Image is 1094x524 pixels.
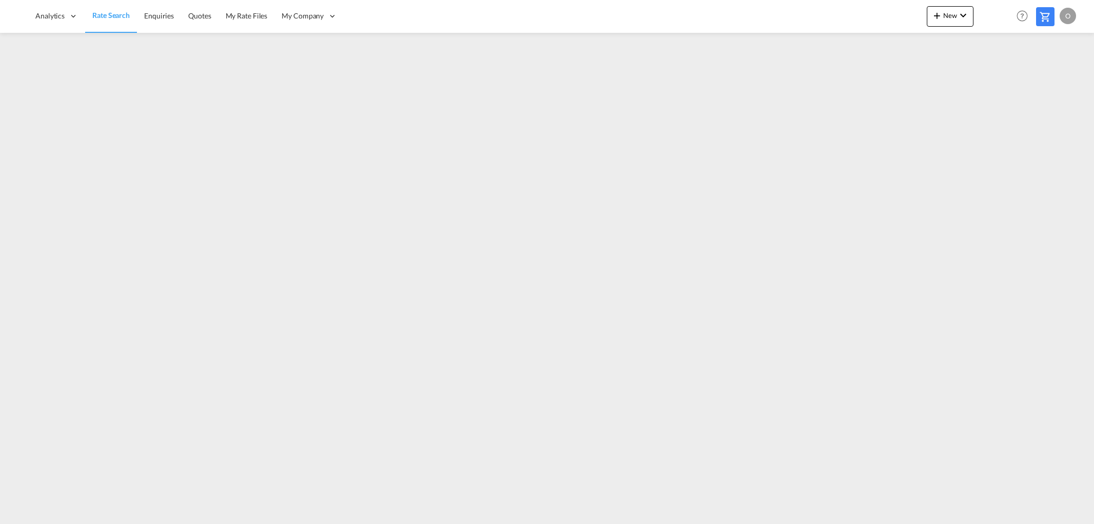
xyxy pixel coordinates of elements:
span: Rate Search [92,11,130,20]
md-icon: icon-plus 400-fg [931,9,943,22]
span: Analytics [35,11,65,21]
div: O [1060,8,1076,24]
span: Quotes [188,11,211,20]
span: Enquiries [144,11,174,20]
span: My Company [282,11,324,21]
span: New [931,11,969,20]
md-icon: icon-chevron-down [957,9,969,22]
span: My Rate Files [226,11,268,20]
div: Help [1013,7,1036,26]
span: Help [1013,7,1031,25]
button: icon-plus 400-fgNewicon-chevron-down [927,6,973,27]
